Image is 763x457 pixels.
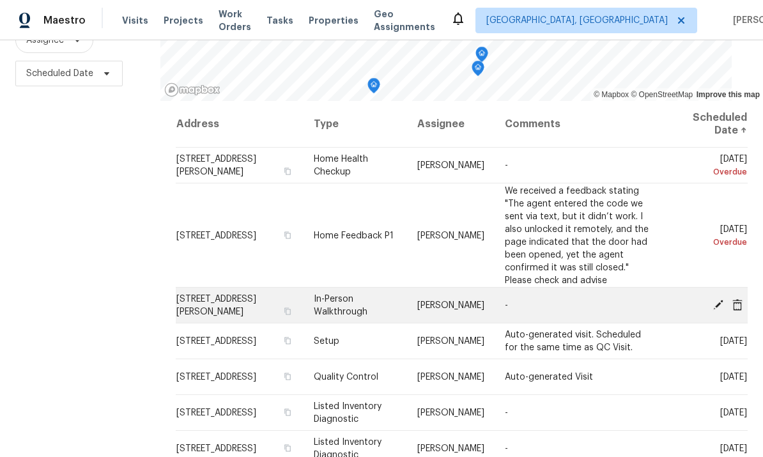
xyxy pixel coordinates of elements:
[282,371,293,382] button: Copy Address
[676,224,747,248] span: [DATE]
[676,155,747,178] span: [DATE]
[505,301,508,310] span: -
[176,337,256,346] span: [STREET_ADDRESS]
[728,298,747,310] span: Cancel
[26,34,64,47] span: Assignee
[176,444,256,453] span: [STREET_ADDRESS]
[417,373,484,382] span: [PERSON_NAME]
[367,78,380,98] div: Map marker
[676,166,747,178] div: Overdue
[709,298,728,310] span: Edit
[374,8,435,33] span: Geo Assignments
[417,301,484,310] span: [PERSON_NAME]
[176,101,304,148] th: Address
[720,373,747,382] span: [DATE]
[505,444,508,453] span: -
[417,231,484,240] span: [PERSON_NAME]
[475,47,488,66] div: Map marker
[417,444,484,453] span: [PERSON_NAME]
[472,61,484,81] div: Map marker
[505,373,593,382] span: Auto-generated Visit
[282,166,293,177] button: Copy Address
[505,330,641,352] span: Auto-generated visit. Scheduled for the same time as QC Visit.
[505,408,508,417] span: -
[266,16,293,25] span: Tasks
[720,337,747,346] span: [DATE]
[417,337,484,346] span: [PERSON_NAME]
[720,444,747,453] span: [DATE]
[219,8,251,33] span: Work Orders
[594,90,629,99] a: Mapbox
[309,14,358,27] span: Properties
[314,337,339,346] span: Setup
[282,407,293,418] button: Copy Address
[486,14,668,27] span: [GEOGRAPHIC_DATA], [GEOGRAPHIC_DATA]
[26,67,93,80] span: Scheduled Date
[314,373,378,382] span: Quality Control
[666,101,748,148] th: Scheduled Date ↑
[282,306,293,317] button: Copy Address
[314,402,381,424] span: Listed Inventory Diagnostic
[282,229,293,240] button: Copy Address
[417,408,484,417] span: [PERSON_NAME]
[304,101,406,148] th: Type
[122,14,148,27] span: Visits
[407,101,495,148] th: Assignee
[164,14,203,27] span: Projects
[417,161,484,170] span: [PERSON_NAME]
[314,295,367,316] span: In-Person Walkthrough
[176,373,256,382] span: [STREET_ADDRESS]
[676,235,747,248] div: Overdue
[176,155,256,176] span: [STREET_ADDRESS][PERSON_NAME]
[314,155,368,176] span: Home Health Checkup
[505,161,508,170] span: -
[495,101,666,148] th: Comments
[43,14,86,27] span: Maestro
[282,442,293,454] button: Copy Address
[164,82,220,97] a: Mapbox homepage
[505,186,649,284] span: We received a feedback stating "The agent entered the code we sent via text, but it didn’t work. ...
[176,295,256,316] span: [STREET_ADDRESS][PERSON_NAME]
[631,90,693,99] a: OpenStreetMap
[720,408,747,417] span: [DATE]
[282,335,293,346] button: Copy Address
[176,231,256,240] span: [STREET_ADDRESS]
[176,408,256,417] span: [STREET_ADDRESS]
[697,90,760,99] a: Improve this map
[314,231,394,240] span: Home Feedback P1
